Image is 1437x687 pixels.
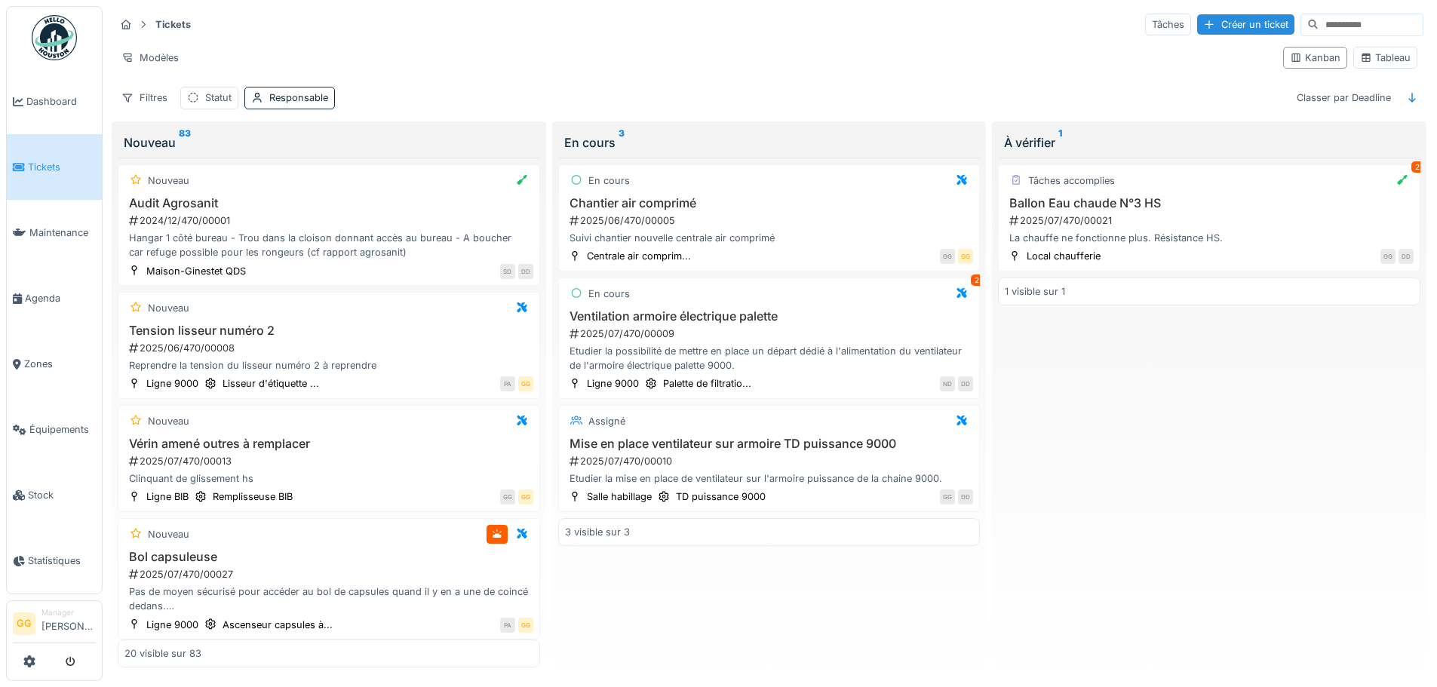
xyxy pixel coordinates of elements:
div: Nouveau [148,527,189,541]
div: 2025/07/470/00010 [568,454,974,468]
div: GG [1380,249,1396,264]
h3: Tension lisseur numéro 2 [124,324,533,338]
div: La chauffe ne fonctionne plus. Résistance HS. [1005,231,1414,245]
li: [PERSON_NAME] [41,607,96,639]
div: Statut [205,90,232,105]
div: Local chaufferie [1027,249,1101,263]
div: 2025/07/470/00027 [127,567,533,581]
sup: 1 [1058,133,1062,152]
div: TD puissance 9000 [676,489,766,504]
div: Ligne 9000 [146,376,198,391]
div: Palette de filtratio... [663,376,751,391]
a: Tickets [7,134,102,200]
div: Tâches [1145,14,1191,35]
div: 3 visible sur 3 [565,525,630,539]
h3: Vérin amené outres à remplacer [124,437,533,451]
div: GG [500,489,515,505]
div: ND [940,376,955,391]
div: Nouveau [124,133,534,152]
div: 2024/12/470/00001 [127,213,533,228]
span: Zones [24,357,96,371]
div: À vérifier [1004,133,1414,152]
div: Nouveau [148,173,189,188]
li: GG [13,612,35,635]
a: Zones [7,331,102,397]
div: GG [940,249,955,264]
span: Maintenance [29,225,96,240]
div: Nouveau [148,301,189,315]
a: Agenda [7,265,102,331]
div: 2 [1411,161,1423,173]
div: Tâches accomplies [1028,173,1115,188]
div: Pas de moyen sécurisé pour accéder au bol de capsules quand il y en a une de coincé dedans. (Mett... [124,584,533,613]
div: Etudier la possibilité de mettre en place un départ dédié à l'alimentation du ventilateur de l'ar... [565,344,974,373]
div: Suivi chantier nouvelle centrale air comprimé [565,231,974,245]
div: DD [958,376,973,391]
span: Stock [28,488,96,502]
div: Ligne 9000 [587,376,639,391]
div: Ascenseur capsules à... [223,618,333,632]
img: Badge_color-CXgf-gQk.svg [32,15,77,60]
div: Reprendre la tension du lisseur numéro 2 à reprendre [124,358,533,373]
h3: Ballon Eau chaude N°3 HS [1005,196,1414,210]
div: Lisseur d'étiquette ... [223,376,319,391]
div: Etudier la mise en place de ventilateur sur l'armoire puissance de la chaine 9000. [565,471,974,486]
div: Clinquant de glissement hs [124,471,533,486]
div: Responsable [269,90,328,105]
div: Salle habillage [587,489,652,504]
a: Stock [7,462,102,528]
div: 20 visible sur 83 [124,646,201,661]
span: Tickets [28,160,96,174]
div: 2 [971,274,983,286]
div: En cours [588,287,630,301]
div: 2025/06/470/00008 [127,341,533,355]
a: Statistiques [7,528,102,593]
div: PA [500,376,515,391]
div: 2025/07/470/00009 [568,327,974,341]
div: DD [518,264,533,279]
div: PA [500,618,515,633]
div: GG [518,376,533,391]
div: DD [958,489,973,505]
div: DD [1399,249,1414,264]
div: GG [518,618,533,633]
div: Maison-Ginestet QDS [146,264,246,278]
div: 1 visible sur 1 [1005,284,1065,299]
div: 2025/06/470/00005 [568,213,974,228]
div: SD [500,264,515,279]
a: Dashboard [7,69,102,134]
div: Nouveau [148,414,189,428]
div: 2025/07/470/00021 [1008,213,1414,228]
div: 2025/07/470/00013 [127,454,533,468]
div: Créer un ticket [1197,14,1294,35]
div: En cours [588,173,630,188]
sup: 3 [619,133,625,152]
div: Ligne BIB [146,489,189,504]
div: Kanban [1290,51,1340,65]
div: Remplisseuse BIB [213,489,293,504]
a: Maintenance [7,200,102,265]
div: Ligne 9000 [146,618,198,632]
div: Classer par Deadline [1290,87,1398,109]
div: Manager [41,607,96,618]
span: Dashboard [26,94,96,109]
h3: Mise en place ventilateur sur armoire TD puissance 9000 [565,437,974,451]
a: Équipements [7,397,102,462]
div: GG [958,249,973,264]
div: GG [518,489,533,505]
div: Assigné [588,414,625,428]
h3: Chantier air comprimé [565,196,974,210]
div: Filtres [115,87,174,109]
div: Tableau [1360,51,1411,65]
h3: Bol capsuleuse [124,550,533,564]
sup: 83 [179,133,191,152]
h3: Ventilation armoire électrique palette [565,309,974,324]
span: Statistiques [28,554,96,568]
div: Centrale air comprim... [587,249,691,263]
strong: Tickets [149,17,197,32]
div: GG [940,489,955,505]
span: Équipements [29,422,96,437]
h3: Audit Agrosanit [124,196,533,210]
div: En cours [564,133,975,152]
div: Modèles [115,47,186,69]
